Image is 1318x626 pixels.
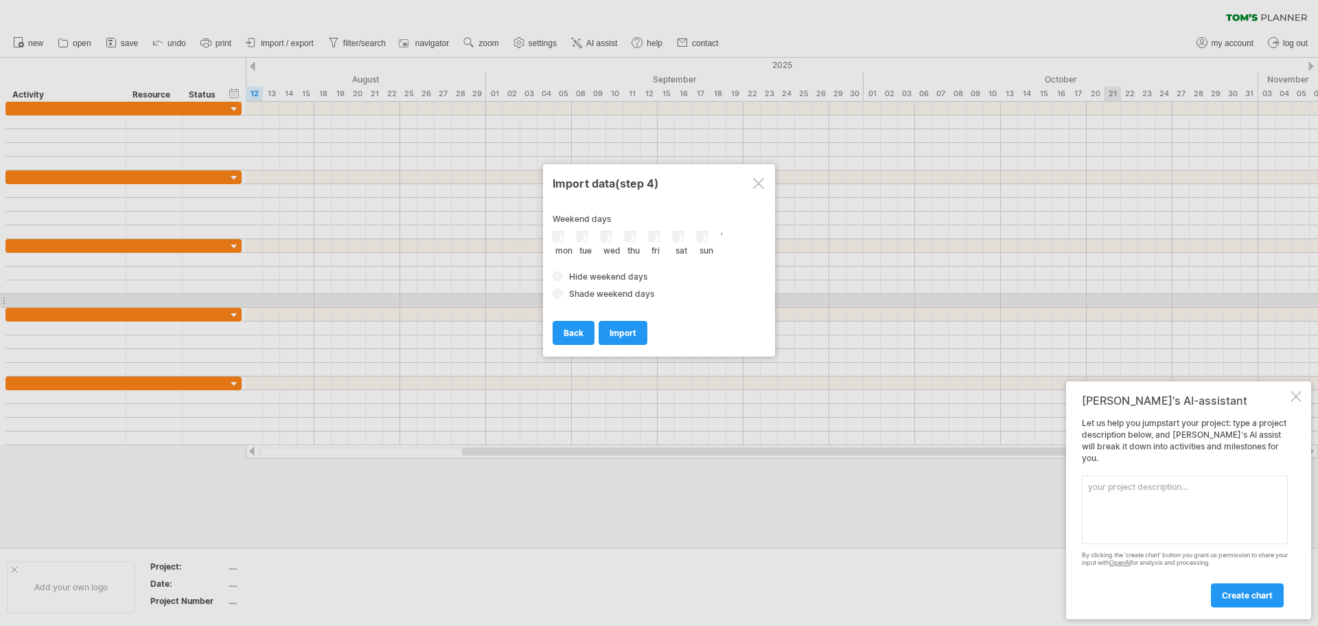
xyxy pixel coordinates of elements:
[553,231,765,254] div: '
[553,321,594,345] a: back
[553,170,765,195] div: Import data
[553,271,562,281] input: Hide weekend days
[700,245,713,256] label: sun
[599,321,647,345] a: import
[675,245,687,256] label: sat
[615,177,659,190] span: (step 4)
[553,214,611,224] span: Weekend days
[569,271,647,282] span: Hide weekend days
[651,245,660,256] label: fri
[1109,559,1131,566] a: OpenAI
[627,245,640,256] label: thu
[569,289,654,299] span: Shade weekend days
[1211,583,1284,607] a: create chart
[555,245,573,256] label: mon
[610,328,636,338] span: import
[553,289,562,298] input: Shade weekend days
[1082,394,1288,407] div: [PERSON_NAME]'s AI-assistant
[1222,590,1273,601] span: create chart
[1082,418,1288,607] div: Let us help you jumpstart your project: type a project description below, and [PERSON_NAME]'s AI ...
[564,328,583,338] span: back
[579,245,592,256] label: tue
[603,245,621,256] label: wed
[1082,552,1288,567] div: By clicking the 'create chart' button you grant us permission to share your input with for analys...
